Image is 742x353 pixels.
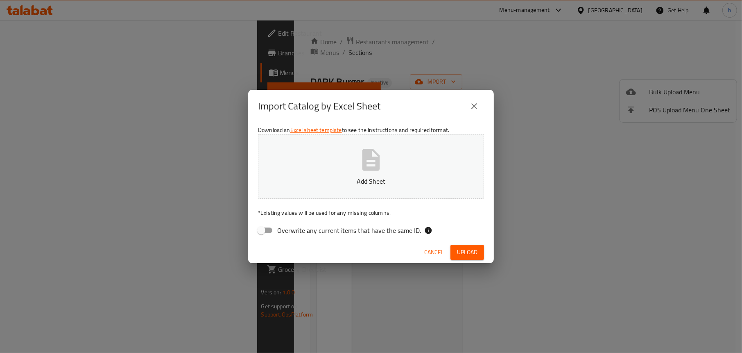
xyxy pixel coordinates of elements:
p: Add Sheet [271,176,471,186]
button: Add Sheet [258,134,484,199]
button: close [464,96,484,116]
button: Upload [450,245,484,260]
h2: Import Catalog by Excel Sheet [258,100,380,113]
div: Download an to see the instructions and required format. [248,123,494,241]
span: Cancel [424,247,444,257]
span: Upload [457,247,477,257]
svg: If the overwrite option isn't selected, then the items that match an existing ID will be ignored ... [424,226,432,235]
a: Excel sheet template [290,125,342,135]
button: Cancel [421,245,447,260]
p: Existing values will be used for any missing columns. [258,209,484,217]
span: Overwrite any current items that have the same ID. [277,225,421,235]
